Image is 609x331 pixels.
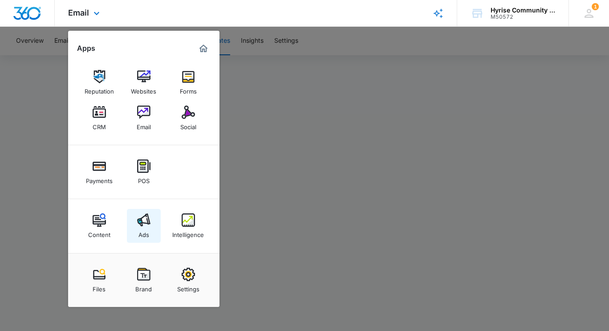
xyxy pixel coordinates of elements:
div: Social [180,119,196,131]
a: Brand [127,263,161,297]
a: Websites [127,65,161,99]
div: Reputation [85,83,114,95]
a: Settings [171,263,205,297]
a: Files [82,263,116,297]
a: Marketing 360® Dashboard [196,41,211,56]
div: Files [93,281,106,293]
a: Ads [127,209,161,243]
div: Payments [86,173,113,184]
div: Websites [131,83,156,95]
a: Intelligence [171,209,205,243]
div: Email [137,119,151,131]
div: Brand [135,281,152,293]
div: POS [138,173,150,184]
a: Email [127,101,161,135]
a: CRM [82,101,116,135]
span: Email [68,8,89,17]
div: notifications count [592,3,599,10]
div: CRM [93,119,106,131]
div: Settings [177,281,199,293]
h2: Apps [77,44,95,53]
div: Intelligence [172,227,204,238]
div: account name [491,7,556,14]
span: 1 [592,3,599,10]
a: Reputation [82,65,116,99]
a: Payments [82,155,116,189]
a: Social [171,101,205,135]
div: account id [491,14,556,20]
div: Content [88,227,110,238]
div: Forms [180,83,197,95]
a: Content [82,209,116,243]
a: Forms [171,65,205,99]
a: POS [127,155,161,189]
div: Ads [138,227,149,238]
